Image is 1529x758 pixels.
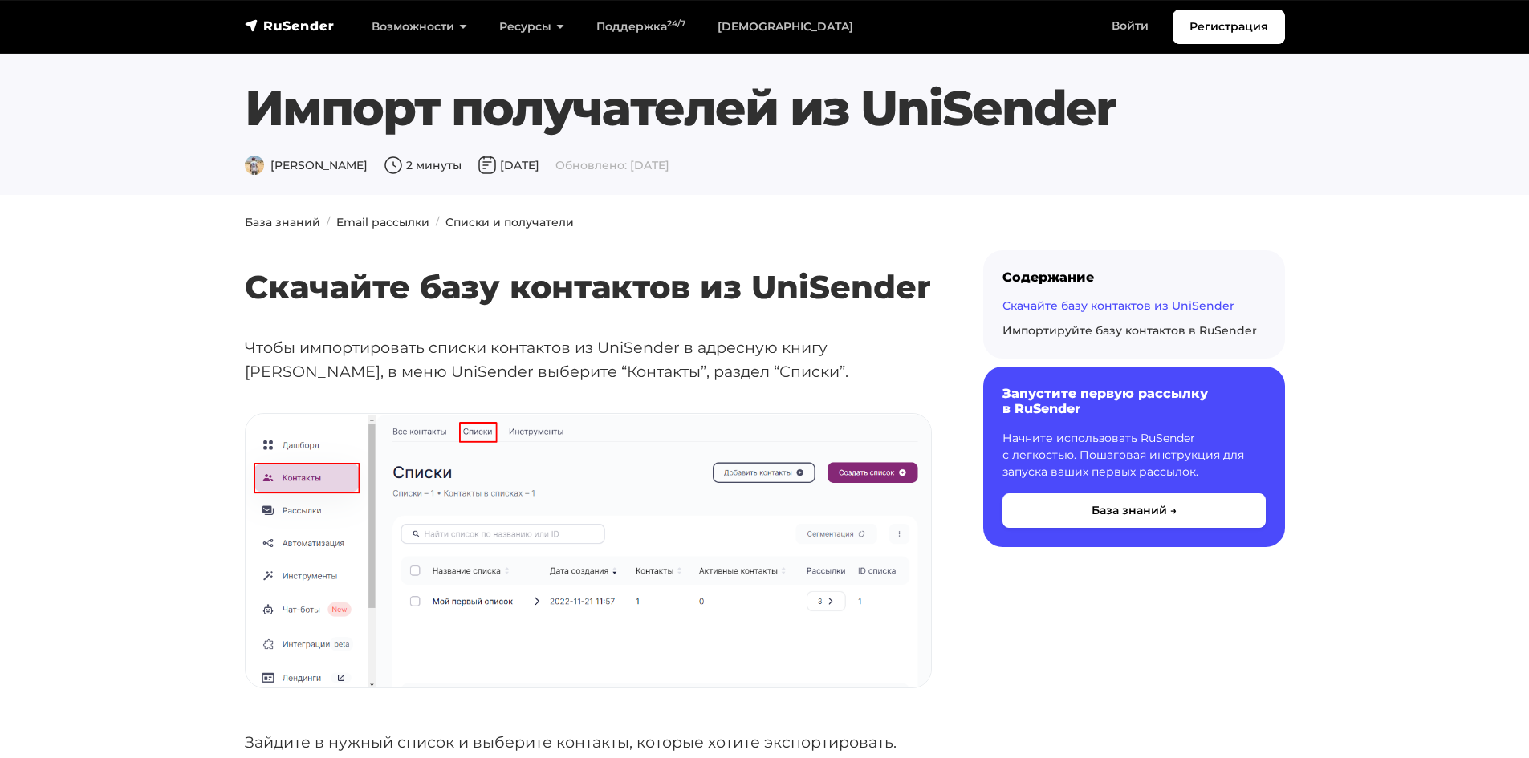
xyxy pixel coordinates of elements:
span: [PERSON_NAME] [245,158,368,172]
sup: 24/7 [667,18,685,29]
h6: Запустите первую рассылку в RuSender [1002,386,1266,416]
p: Зайдите в нужный список и выберите контакты, которые хотите экспортировать. [245,730,932,755]
a: Ресурсы [483,10,580,43]
a: Импортируйте базу контактов в RuSender [1002,323,1257,338]
img: RuSender [245,18,335,34]
p: Чтобы импортировать списки контактов из UniSender в адресную книгу [PERSON_NAME], в меню UniSende... [245,335,932,384]
p: Начните использовать RuSender с легкостью. Пошаговая инструкция для запуска ваших первых рассылок. [1002,430,1266,480]
h2: Скачайте базу контактов из UniSender [245,221,932,306]
img: Дата публикации [478,156,497,175]
span: 2 минуты [384,158,462,172]
a: Поддержка24/7 [580,10,701,43]
span: Обновлено: [DATE] [555,158,669,172]
a: [DEMOGRAPHIC_DATA] [701,10,869,43]
h1: Импорт получателей из UniSender [245,79,1285,137]
a: Возможности [356,10,483,43]
a: Регистрация [1173,10,1285,44]
span: [DATE] [478,158,539,172]
a: Email рассылки [336,215,429,229]
img: Время чтения [384,156,403,175]
a: Списки и получатели [445,215,574,229]
a: Скачайте базу контактов из UniSender [1002,298,1234,313]
a: Запустите первую рассылку в RuSender Начните использовать RuSender с легкостью. Пошаговая инструк... [983,367,1285,546]
div: Содержание [1002,270,1266,285]
a: База знаний [245,215,320,229]
button: База знаний → [1002,493,1266,528]
a: Войти [1096,10,1165,43]
nav: breadcrumb [235,214,1295,231]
